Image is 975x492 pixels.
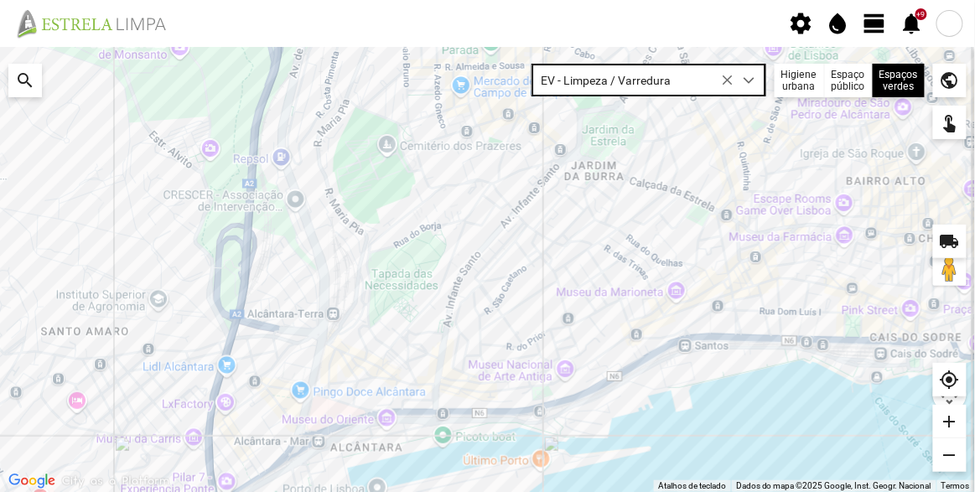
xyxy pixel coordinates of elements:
span: water_drop [826,11,851,36]
div: local_shipping [933,225,967,258]
span: Dados do mapa ©2025 Google, Inst. Geogr. Nacional [736,481,931,490]
div: my_location [933,363,967,396]
div: +9 [915,8,927,20]
div: Espaços verdes [873,64,925,97]
div: touch_app [933,106,967,139]
div: dropdown trigger [734,65,766,96]
button: Arraste o Pegman para o mapa para abrir o Street View [933,252,967,286]
a: Abrir esta área no Google Maps (abre uma nova janela) [4,470,60,492]
div: add [933,405,967,438]
div: search [8,64,42,97]
span: settings [789,11,814,36]
div: public [933,64,967,97]
img: Google [4,470,60,492]
div: remove [933,438,967,472]
a: Termos (abre num novo separador) [941,481,970,490]
div: Higiene urbana [775,64,825,97]
div: Espaço público [825,64,873,97]
span: notifications [900,11,925,36]
button: Atalhos de teclado [658,480,726,492]
span: EV - Limpeza / Varredura [532,65,734,96]
span: view_day [863,11,888,36]
img: file [12,8,184,39]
